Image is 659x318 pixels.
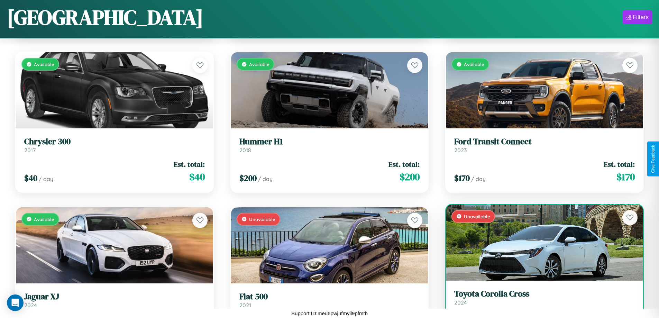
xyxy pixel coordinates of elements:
[258,175,273,182] span: / day
[24,147,36,154] span: 2017
[34,216,54,222] span: Available
[24,302,37,309] span: 2024
[454,299,467,306] span: 2024
[174,159,205,169] span: Est. total:
[454,147,467,154] span: 2023
[616,170,635,184] span: $ 170
[24,292,205,302] h3: Jaguar XJ
[464,61,484,67] span: Available
[239,292,420,309] a: Fiat 5002021
[400,170,420,184] span: $ 200
[454,289,635,299] h3: Toyota Corolla Cross
[464,213,490,219] span: Unavailable
[651,145,656,173] div: Give Feedback
[239,292,420,302] h3: Fiat 500
[454,137,635,154] a: Ford Transit Connect2023
[24,292,205,309] a: Jaguar XJ2024
[604,159,635,169] span: Est. total:
[24,137,205,147] h3: Chrysler 300
[239,172,257,184] span: $ 200
[623,10,652,24] button: Filters
[454,172,470,184] span: $ 170
[249,216,275,222] span: Unavailable
[7,294,24,311] div: Open Intercom Messenger
[239,302,251,309] span: 2021
[249,61,269,67] span: Available
[388,159,420,169] span: Est. total:
[471,175,486,182] span: / day
[39,175,53,182] span: / day
[454,137,635,147] h3: Ford Transit Connect
[189,170,205,184] span: $ 40
[239,137,420,154] a: Hummer H12018
[34,61,54,67] span: Available
[24,172,37,184] span: $ 40
[7,3,203,31] h1: [GEOGRAPHIC_DATA]
[239,147,251,154] span: 2018
[291,309,368,318] p: Support ID: meu6pwjufmyil9pfmtb
[633,14,649,21] div: Filters
[24,137,205,154] a: Chrysler 3002017
[454,289,635,306] a: Toyota Corolla Cross2024
[239,137,420,147] h3: Hummer H1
